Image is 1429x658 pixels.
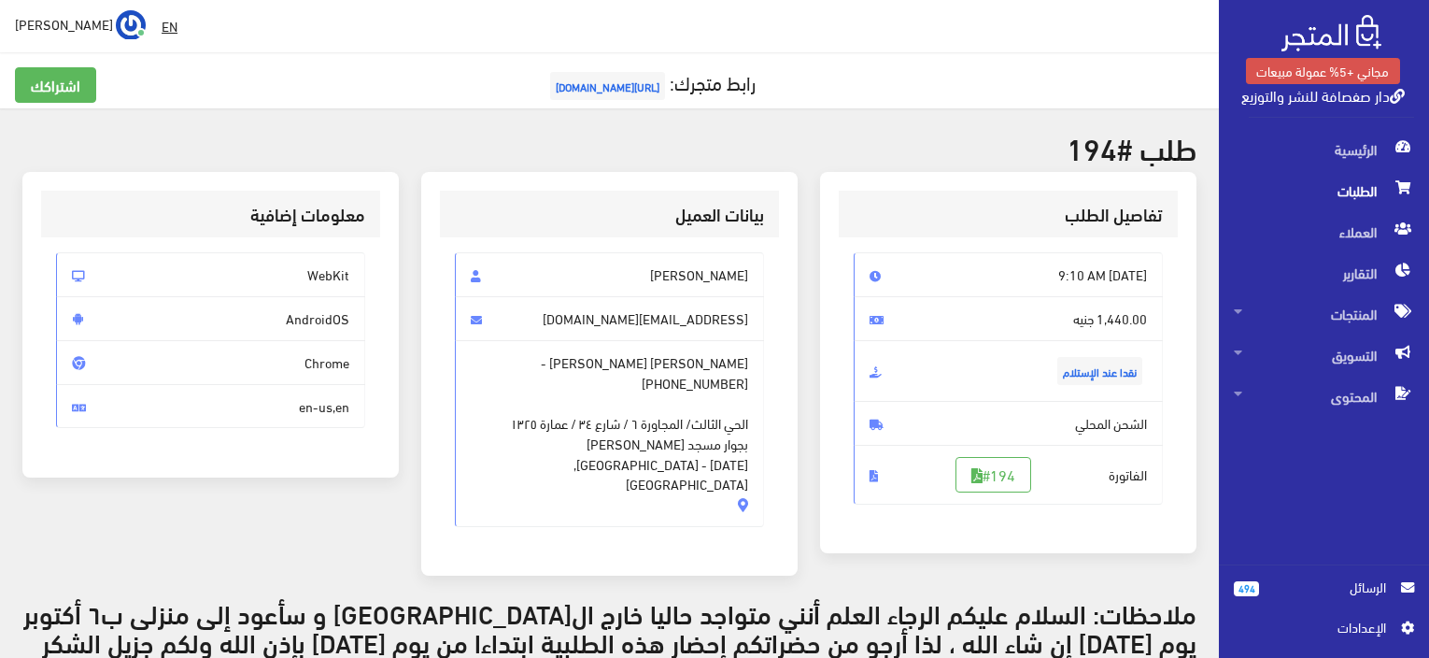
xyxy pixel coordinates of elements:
[1246,58,1400,84] a: مجاني +5% عمولة مبيعات
[1219,211,1429,252] a: العملاء
[1057,357,1142,385] span: نقدا عند الإستلام
[1234,211,1414,252] span: العملاء
[56,296,365,341] span: AndroidOS
[854,206,1163,223] h3: تفاصيل الطلب
[545,64,756,99] a: رابط متجرك:[URL][DOMAIN_NAME]
[56,206,365,223] h3: معلومات إضافية
[1234,170,1414,211] span: الطلبات
[1234,335,1414,376] span: التسويق
[15,12,113,36] span: [PERSON_NAME]
[471,393,748,494] span: الحي الثالث/ المجاورة ٦ / شارع ٣٤ / عمارة ١٣٢٥ بجوار مسجد [PERSON_NAME] [DATE] - [GEOGRAPHIC_DATA...
[1234,617,1414,647] a: اﻹعدادات
[15,9,146,39] a: ... [PERSON_NAME]
[1234,581,1259,596] span: 494
[1241,81,1405,108] a: دار صفصافة للنشر والتوزيع
[955,457,1031,493] a: #194
[1219,129,1429,170] a: الرئيسية
[22,131,1196,164] h2: طلب #194
[1234,293,1414,335] span: المنتجات
[1234,376,1414,417] span: المحتوى
[1234,577,1414,617] a: 494 الرسائل
[455,340,764,527] span: [PERSON_NAME] [PERSON_NAME] -
[116,10,146,40] img: ...
[1234,252,1414,293] span: التقارير
[1219,293,1429,335] a: المنتجات
[455,296,764,341] span: [EMAIL_ADDRESS][DOMAIN_NAME]
[22,530,93,601] iframe: Drift Widget Chat Controller
[1274,577,1386,597] span: الرسائل
[1249,617,1385,637] span: اﻹعدادات
[154,9,185,43] a: EN
[854,296,1163,341] span: 1,440.00 جنيه
[56,384,365,429] span: en-us,en
[15,67,96,103] a: اشتراكك
[1219,376,1429,417] a: المحتوى
[1281,15,1381,51] img: .
[455,206,764,223] h3: بيانات العميل
[455,252,764,297] span: [PERSON_NAME]
[162,14,177,37] u: EN
[854,445,1163,505] span: الفاتورة
[854,252,1163,297] span: [DATE] 9:10 AM
[22,598,1196,656] h3: ملاحظات: السلام عليكم الرجاء العلم أنني متواجد حاليا خارج ال[GEOGRAPHIC_DATA] و سأعود إلى منزلى ب...
[56,252,365,297] span: WebKit
[642,373,748,393] span: [PHONE_NUMBER]
[550,72,665,100] span: [URL][DOMAIN_NAME]
[1234,129,1414,170] span: الرئيسية
[1219,170,1429,211] a: الطلبات
[56,340,365,385] span: Chrome
[1219,252,1429,293] a: التقارير
[854,401,1163,446] span: الشحن المحلي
